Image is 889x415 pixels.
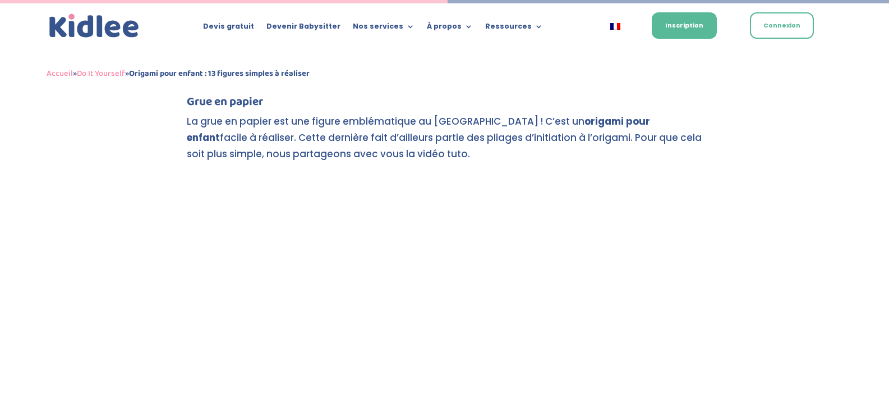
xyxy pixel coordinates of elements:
[47,67,73,80] a: Accueil
[750,12,814,39] a: Connexion
[47,11,142,41] img: logo_kidlee_bleu
[187,96,703,113] h4: Grue en papier
[129,67,310,80] strong: Origami pour enfant : 13 figures simples à réaliser
[203,22,254,35] a: Devis gratuit
[266,22,340,35] a: Devenir Babysitter
[353,22,414,35] a: Nos services
[47,67,310,80] span: » »
[187,115,650,144] strong: origami pour enfant
[187,113,703,172] p: La grue en papier est une figure emblématique au [GEOGRAPHIC_DATA] ! C’est un facile à réaliser. ...
[652,12,717,39] a: Inscription
[485,22,543,35] a: Ressources
[77,67,125,80] a: Do It Yourself
[427,22,473,35] a: À propos
[47,11,142,41] a: Kidlee Logo
[610,23,620,30] img: Français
